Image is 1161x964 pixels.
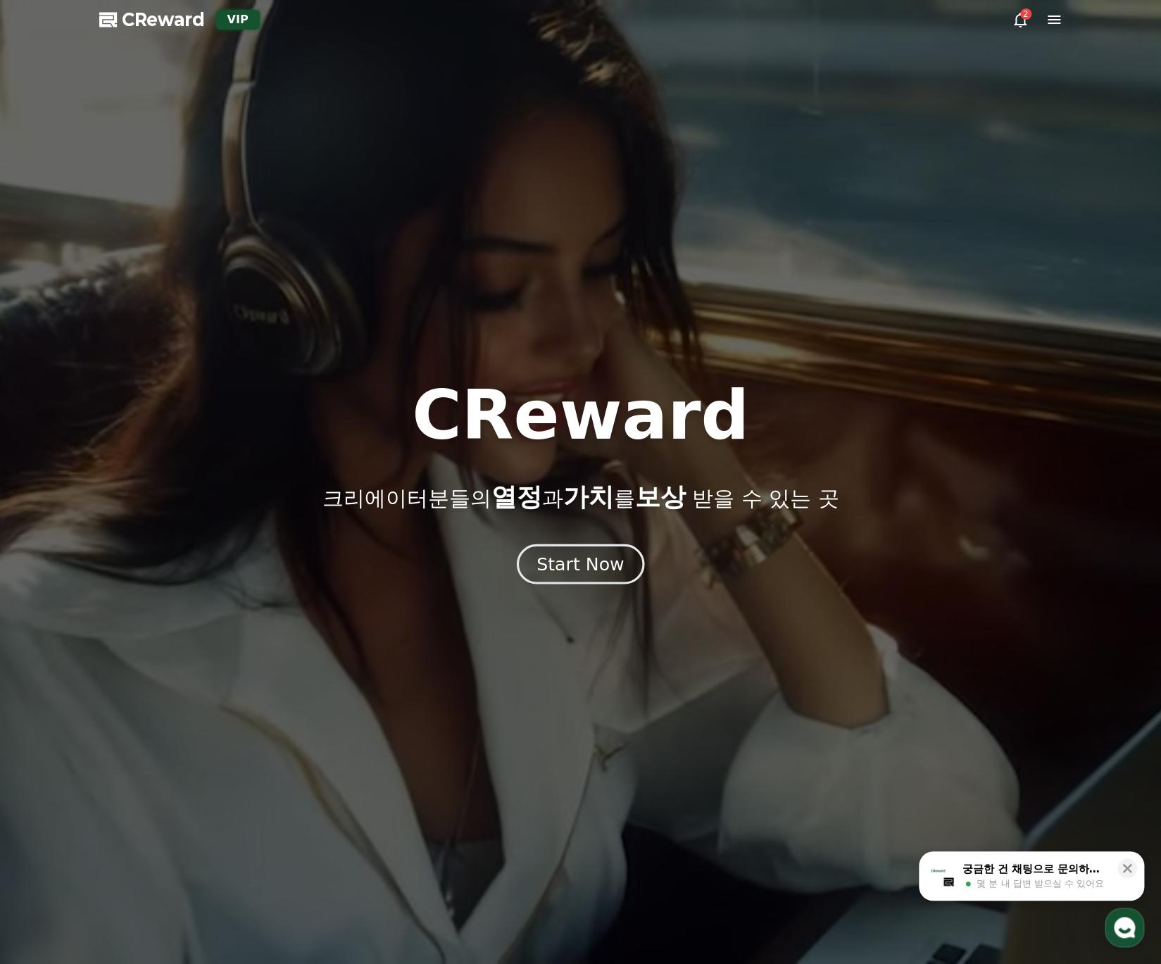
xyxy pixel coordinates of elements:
[1012,11,1029,28] a: 2
[129,468,146,480] span: 대화
[536,552,624,576] div: Start Now
[322,483,839,511] p: 크리에이터분들의 과 를 받을 수 있는 곳
[182,446,270,482] a: 설정
[520,559,641,572] a: Start Now
[634,482,685,511] span: 보상
[1020,8,1031,20] div: 2
[216,10,260,30] div: VIP
[122,8,205,31] span: CReward
[218,468,234,479] span: 설정
[517,544,644,584] button: Start Now
[491,482,541,511] span: 열정
[44,468,53,479] span: 홈
[412,382,749,449] h1: CReward
[4,446,93,482] a: 홈
[99,8,205,31] a: CReward
[563,482,613,511] span: 가치
[93,446,182,482] a: 대화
